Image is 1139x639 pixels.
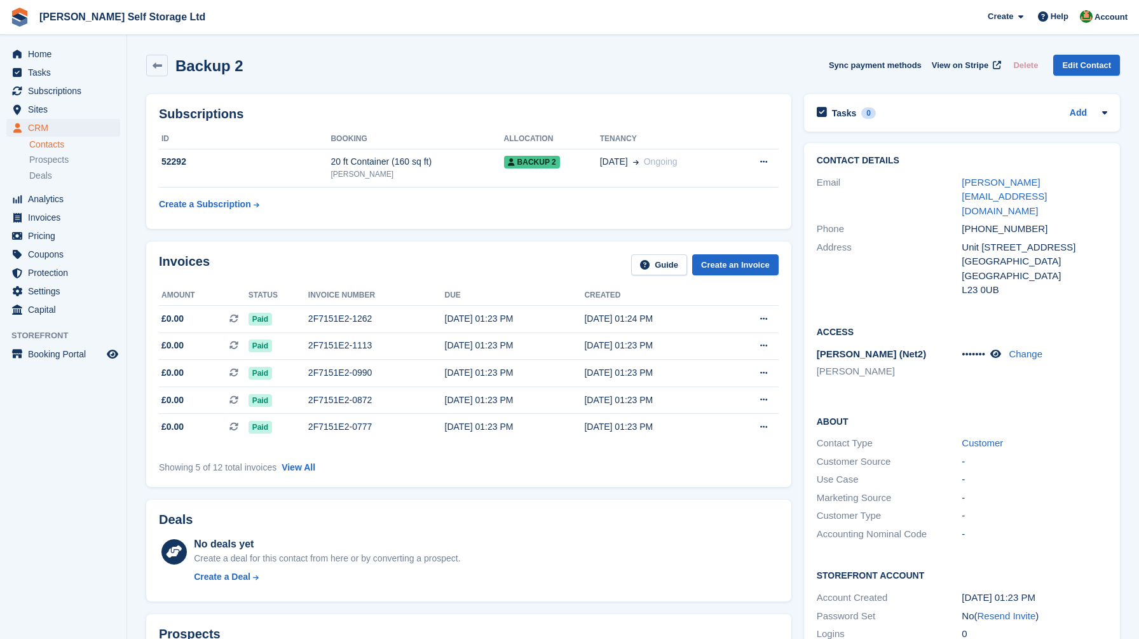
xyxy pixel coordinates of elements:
[817,609,962,624] div: Password Set
[445,394,585,407] div: [DATE] 01:23 PM
[28,264,104,282] span: Protection
[10,8,29,27] img: stora-icon-8386f47178a22dfd0bd8f6a31ec36ba5ce8667c1dd55bd0f319d3a0aa187defe.svg
[29,153,120,167] a: Prospects
[584,312,724,326] div: [DATE] 01:24 PM
[29,170,52,182] span: Deals
[159,198,251,211] div: Create a Subscription
[28,82,104,100] span: Subscriptions
[249,313,272,326] span: Paid
[445,339,585,352] div: [DATE] 01:23 PM
[1051,10,1068,23] span: Help
[817,436,962,451] div: Contact Type
[161,339,184,352] span: £0.00
[962,240,1107,255] div: Unit [STREET_ADDRESS]
[194,537,460,552] div: No deals yet
[631,254,687,275] a: Guide
[817,591,962,605] div: Account Created
[1095,11,1128,24] span: Account
[308,285,445,306] th: Invoice number
[817,364,962,379] li: [PERSON_NAME]
[6,264,120,282] a: menu
[817,472,962,487] div: Use Case
[504,129,600,149] th: Allocation
[962,509,1107,523] div: -
[28,190,104,208] span: Analytics
[962,222,1107,237] div: [PHONE_NUMBER]
[962,609,1107,624] div: No
[445,312,585,326] div: [DATE] 01:23 PM
[308,394,445,407] div: 2F7151E2-0872
[584,420,724,434] div: [DATE] 01:23 PM
[962,455,1107,469] div: -
[161,312,184,326] span: £0.00
[29,139,120,151] a: Contacts
[817,527,962,542] div: Accounting Nominal Code
[249,421,272,434] span: Paid
[962,269,1107,284] div: [GEOGRAPHIC_DATA]
[817,509,962,523] div: Customer Type
[962,283,1107,298] div: L23 0UB
[194,552,460,565] div: Create a deal for this contact from here or by converting a prospect.
[584,285,724,306] th: Created
[161,366,184,380] span: £0.00
[962,472,1107,487] div: -
[159,107,779,121] h2: Subscriptions
[34,6,210,27] a: [PERSON_NAME] Self Storage Ltd
[6,64,120,81] a: menu
[159,155,331,168] div: 52292
[962,254,1107,269] div: [GEOGRAPHIC_DATA]
[1053,55,1120,76] a: Edit Contact
[105,347,120,362] a: Preview store
[962,591,1107,605] div: [DATE] 01:23 PM
[308,420,445,434] div: 2F7151E2-0777
[28,301,104,319] span: Capital
[6,227,120,245] a: menu
[331,155,503,168] div: 20 ft Container (160 sq ft)
[445,285,585,306] th: Due
[308,312,445,326] div: 2F7151E2-1262
[159,254,210,275] h2: Invoices
[28,282,104,300] span: Settings
[978,610,1036,621] a: Resend Invite
[28,45,104,63] span: Home
[6,119,120,137] a: menu
[1070,106,1087,121] a: Add
[504,156,560,168] span: Backup 2
[817,415,1107,427] h2: About
[1009,348,1042,359] a: Change
[584,366,724,380] div: [DATE] 01:23 PM
[6,301,120,319] a: menu
[861,107,876,119] div: 0
[331,168,503,180] div: [PERSON_NAME]
[1008,55,1043,76] button: Delete
[974,610,1039,621] span: ( )
[988,10,1013,23] span: Create
[817,568,1107,581] h2: Storefront Account
[6,245,120,263] a: menu
[817,491,962,505] div: Marketing Source
[584,394,724,407] div: [DATE] 01:23 PM
[29,169,120,182] a: Deals
[817,240,962,298] div: Address
[159,285,249,306] th: Amount
[159,462,276,472] span: Showing 5 of 12 total invoices
[282,462,315,472] a: View All
[445,366,585,380] div: [DATE] 01:23 PM
[932,59,988,72] span: View on Stripe
[11,329,126,342] span: Storefront
[6,45,120,63] a: menu
[194,570,250,584] div: Create a Deal
[600,129,733,149] th: Tenancy
[445,420,585,434] div: [DATE] 01:23 PM
[249,367,272,380] span: Paid
[29,154,69,166] span: Prospects
[28,245,104,263] span: Coupons
[817,455,962,469] div: Customer Source
[962,177,1047,216] a: [PERSON_NAME][EMAIL_ADDRESS][DOMAIN_NAME]
[817,325,1107,338] h2: Access
[249,394,272,407] span: Paid
[817,222,962,237] div: Phone
[161,420,184,434] span: £0.00
[817,156,1107,166] h2: Contact Details
[28,64,104,81] span: Tasks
